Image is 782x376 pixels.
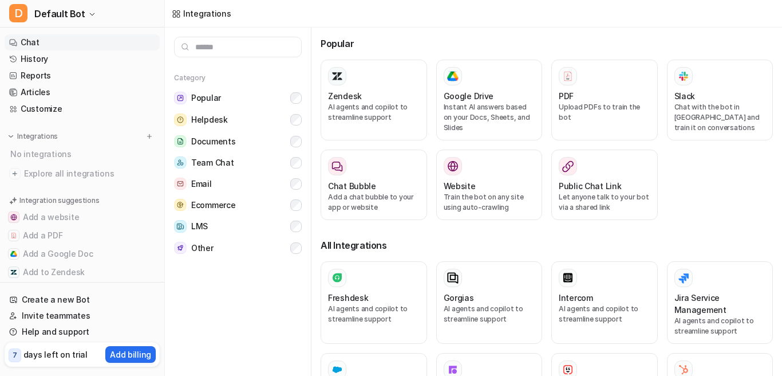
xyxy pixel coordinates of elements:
img: explore all integrations [9,168,21,179]
h3: Jira Service Management [674,292,766,316]
img: Add a website [10,214,17,221]
p: Let anyone talk to your bot via a shared link [559,192,650,213]
img: Front [447,364,459,375]
h3: Website [444,180,476,192]
p: Train the bot on any site using auto-crawling [444,192,535,213]
a: Help and support [5,324,160,340]
button: Add a Google DocAdd a Google Doc [5,245,160,263]
a: History [5,51,160,67]
img: Helpdesk [174,113,187,126]
h3: Popular [321,37,773,50]
p: AI agents and copilot to streamline support [328,304,420,324]
img: menu_add.svg [145,132,153,140]
h3: Google Drive [444,90,494,102]
span: Popular [191,92,221,104]
img: Team Chat [174,156,187,169]
button: GorgiasAI agents and copilot to streamline support [436,261,543,344]
h3: Zendesk [328,90,362,102]
p: Upload PDFs to train the bot [559,102,650,123]
img: Add a PDF [10,232,17,239]
button: Public Chat LinkLet anyone talk to your bot via a shared link [551,150,658,220]
span: Other [191,242,214,254]
span: Default Bot [34,6,85,22]
button: Add to ZendeskAdd to Zendesk [5,263,160,281]
div: No integrations [7,144,160,163]
img: Email [174,178,187,190]
img: Salesforce Service Cloud [331,364,343,375]
p: AI agents and copilot to streamline support [559,304,650,324]
img: Google Drive [447,71,459,81]
button: FreshdeskAI agents and copilot to streamline support [321,261,427,344]
button: PopularPopular [174,87,302,109]
button: Add a websiteAdd a website [5,208,160,226]
img: LMS [174,220,187,233]
p: 7 [13,350,17,361]
button: SlackSlackChat with the bot in [GEOGRAPHIC_DATA] and train it on conversations [667,60,773,140]
button: LMSLMS [174,216,302,237]
h3: Public Chat Link [559,180,622,192]
span: Email [191,178,212,190]
button: PDFPDFUpload PDFs to train the bot [551,60,658,140]
p: Add billing [110,348,151,361]
h3: Slack [674,90,696,102]
div: Integrations [183,7,231,19]
h3: Freshdesk [328,292,368,304]
button: Google DriveGoogle DriveInstant AI answers based on your Docs, Sheets, and Slides [436,60,543,140]
img: HubSpot Service Hub [678,364,689,375]
p: Instant AI answers based on your Docs, Sheets, and Slides [444,102,535,133]
button: EmailEmail [174,173,302,194]
img: Slack [678,69,689,83]
img: Add to Zendesk [10,269,17,276]
h3: Gorgias [444,292,474,304]
span: Ecommerce [191,199,235,211]
span: Documents [191,136,235,147]
p: Add a chat bubble to your app or website [328,192,420,213]
h5: Category [174,73,302,83]
button: IntercomAI agents and copilot to streamline support [551,261,658,344]
h3: Intercom [559,292,593,304]
button: Jira Service ManagementAI agents and copilot to streamline support [667,261,773,344]
a: Explore all integrations [5,166,160,182]
button: EcommerceEcommerce [174,194,302,216]
img: Other [174,242,187,254]
span: Explore all integrations [24,164,155,183]
p: Chat with the bot in [GEOGRAPHIC_DATA] and train it on conversations [674,102,766,133]
img: Add a Google Doc [10,250,17,257]
span: Helpdesk [191,114,228,126]
p: AI agents and copilot to streamline support [674,316,766,336]
h3: PDF [559,90,574,102]
button: Team ChatTeam Chat [174,152,302,173]
button: Add billing [105,346,156,363]
button: Integrations [5,131,61,142]
p: Integrations [17,132,58,141]
a: Customize [5,101,160,117]
h3: All Integrations [321,238,773,252]
a: Invite teammates [5,308,160,324]
button: OtherOther [174,237,302,258]
button: Add a PDFAdd a PDF [5,226,160,245]
button: WebsiteWebsiteTrain the bot on any site using auto-crawling [436,150,543,220]
p: Integration suggestions [19,195,99,206]
img: Website [447,160,459,172]
button: ZendeskAI agents and copilot to streamline support [321,60,427,140]
p: AI agents and copilot to streamline support [444,304,535,324]
span: LMS [191,221,208,232]
span: Team Chat [191,157,234,169]
a: Create a new Bot [5,292,160,308]
img: expand menu [7,132,15,140]
a: Reports [5,68,160,84]
button: HelpdeskHelpdesk [174,109,302,131]
a: Articles [5,84,160,100]
p: AI agents and copilot to streamline support [328,102,420,123]
button: DocumentsDocuments [174,131,302,152]
p: days left on trial [23,348,88,361]
h3: Chat Bubble [328,180,376,192]
img: PDF [562,70,574,81]
img: Ecommerce [174,199,187,211]
img: Documents [174,135,187,147]
button: Chat BubbleAdd a chat bubble to your app or website [321,150,427,220]
img: Kustomer [562,364,574,375]
a: Chat [5,34,160,50]
span: D [9,4,27,22]
a: Integrations [172,7,231,19]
